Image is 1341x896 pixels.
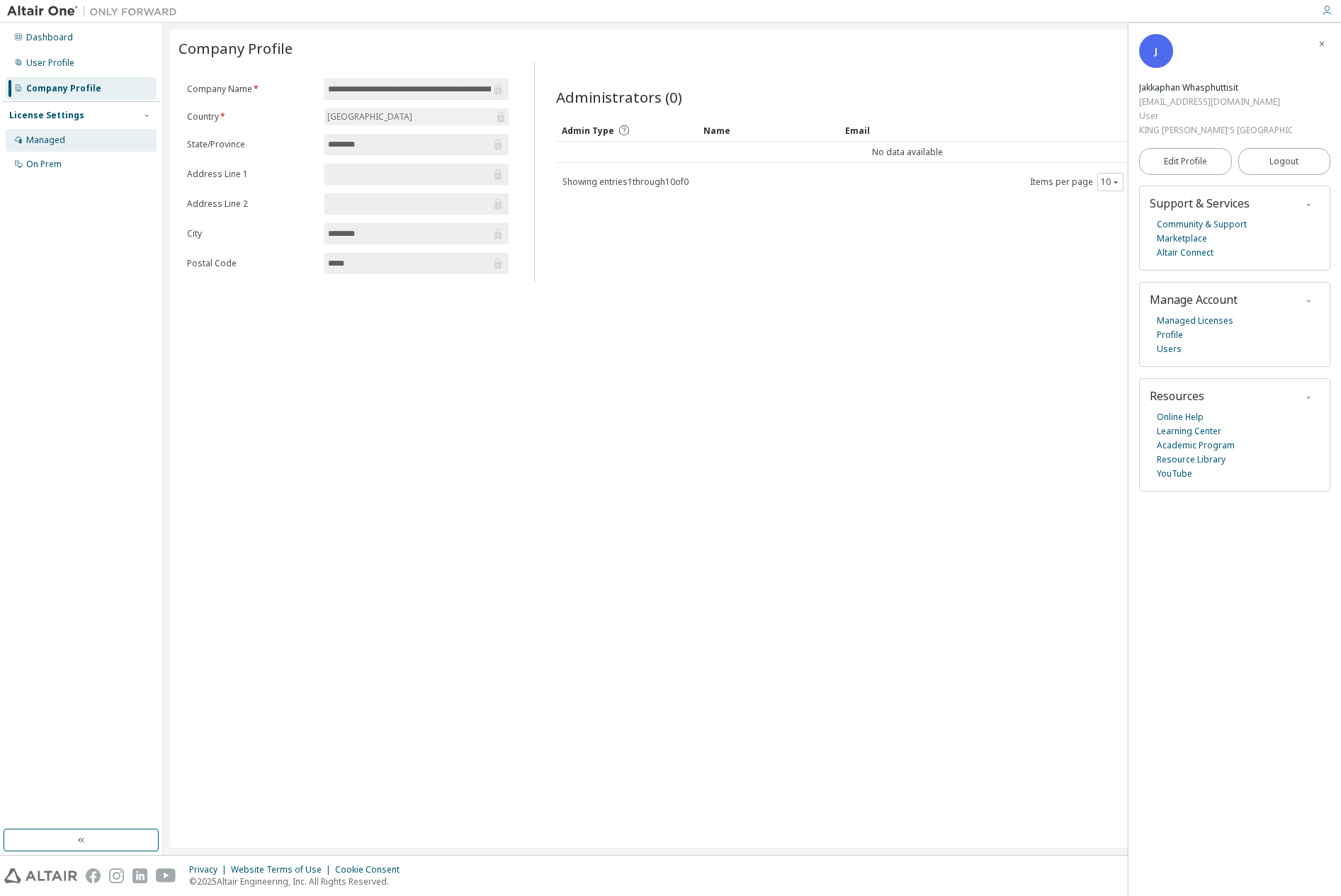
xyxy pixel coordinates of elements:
[189,864,231,875] div: Privacy
[7,4,184,18] img: Altair One
[556,142,1259,163] td: No data available
[1139,148,1232,175] a: Edit Profile
[187,84,316,95] label: Company Name
[109,868,124,883] img: instagram.svg
[556,87,682,107] span: Administrators (0)
[1269,154,1298,169] span: Logout
[1150,195,1250,211] span: Support & Services
[26,57,74,69] div: User Profile
[1157,453,1226,467] a: Resource Library
[703,119,834,142] div: Name
[26,83,101,94] div: Company Profile
[1238,148,1331,175] button: Logout
[26,32,73,43] div: Dashboard
[187,169,316,180] label: Address Line 1
[1157,410,1204,424] a: Online Help
[189,875,408,888] p: © 2025 Altair Engineering, Inc. All Rights Reserved.
[187,258,316,269] label: Postal Code
[335,864,408,875] div: Cookie Consent
[1150,292,1238,307] span: Manage Account
[1157,217,1247,232] a: Community & Support
[1155,45,1158,57] span: J
[325,109,414,125] div: [GEOGRAPHIC_DATA]
[132,868,147,883] img: linkedin.svg
[1157,314,1233,328] a: Managed Licenses
[1139,123,1292,137] div: KING [PERSON_NAME]'S [GEOGRAPHIC_DATA]
[1164,156,1207,167] span: Edit Profile
[1030,173,1124,191] span: Items per page
[187,198,316,210] label: Address Line 2
[1157,232,1207,246] a: Marketplace
[187,228,316,239] label: City
[156,868,176,883] img: youtube.svg
[1101,176,1120,188] button: 10
[1157,328,1183,342] a: Profile
[4,868,77,883] img: altair_logo.svg
[9,110,84,121] div: License Settings
[1150,388,1204,404] span: Resources
[231,864,335,875] div: Website Terms of Use
[26,135,65,146] div: Managed
[1157,342,1182,356] a: Users
[1157,424,1221,438] a: Learning Center
[1139,95,1292,109] div: [EMAIL_ADDRESS][DOMAIN_NAME]
[187,111,316,123] label: Country
[562,176,689,188] span: Showing entries 1 through 10 of 0
[1139,81,1292,95] div: Jakkaphan Whasphuttisit
[26,159,62,170] div: On Prem
[845,119,975,142] div: Email
[187,139,316,150] label: State/Province
[324,108,509,125] div: [GEOGRAPHIC_DATA]
[1157,246,1213,260] a: Altair Connect
[1139,109,1292,123] div: User
[562,125,614,137] span: Admin Type
[179,38,293,58] span: Company Profile
[86,868,101,883] img: facebook.svg
[1157,438,1235,453] a: Academic Program
[1157,467,1192,481] a: YouTube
